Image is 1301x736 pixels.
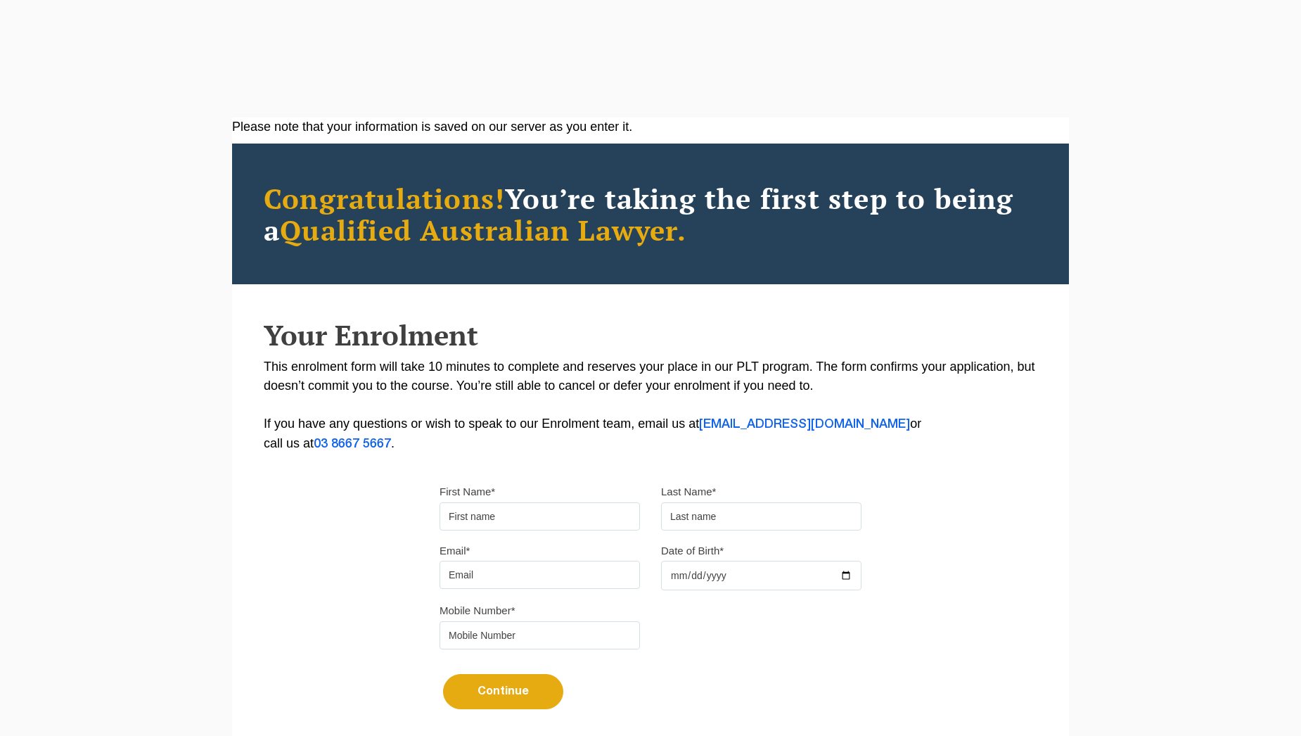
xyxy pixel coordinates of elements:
[440,485,495,499] label: First Name*
[440,604,515,618] label: Mobile Number*
[264,182,1037,246] h2: You’re taking the first step to being a
[264,357,1037,454] p: This enrolment form will take 10 minutes to complete and reserves your place in our PLT program. ...
[661,502,861,531] input: Last name
[661,544,724,558] label: Date of Birth*
[661,485,716,499] label: Last Name*
[264,319,1037,350] h2: Your Enrolment
[232,118,1069,137] div: Please note that your information is saved on our server as you enter it.
[314,438,391,450] a: 03 8667 5667
[443,674,563,709] button: Continue
[440,621,640,649] input: Mobile Number
[440,544,470,558] label: Email*
[440,502,640,531] input: First name
[280,211,686,248] span: Qualified Australian Lawyer.
[264,179,505,217] span: Congratulations!
[699,419,910,430] a: [EMAIL_ADDRESS][DOMAIN_NAME]
[440,561,640,589] input: Email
